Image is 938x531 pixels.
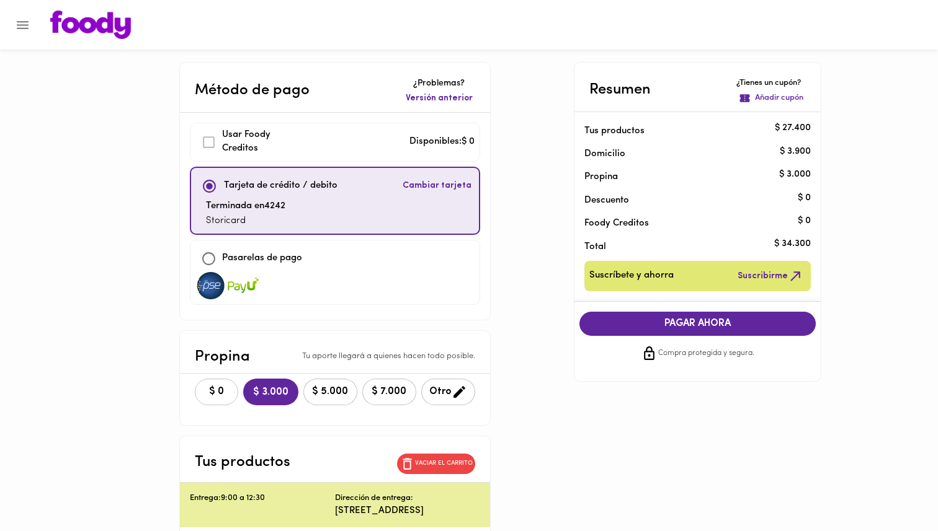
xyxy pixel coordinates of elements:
[403,90,475,107] button: Versión anterior
[302,351,475,362] p: Tu aporte llegará a quienes hacen todo posible.
[400,173,474,200] button: Cambiar tarjeta
[774,238,811,251] p: $ 34.300
[303,379,357,405] button: $ 5.000
[253,387,288,398] span: $ 3.000
[584,125,792,138] p: Tus productos
[195,346,250,368] p: Propina
[658,348,754,360] span: Compra protegida y segura.
[779,168,811,181] p: $ 3.000
[798,214,811,227] p: $ 0
[362,379,416,405] button: $ 7.000
[415,459,473,468] p: Vaciar el carrito
[798,191,811,204] p: $ 0
[592,318,804,330] span: PAGAR AHORA
[195,272,226,299] img: visa
[584,194,629,207] p: Descuento
[406,92,473,105] span: Versión anterior
[206,214,285,229] p: Storicard
[206,200,285,214] p: Terminada en 4242
[224,179,337,193] p: Tarjeta de crédito / debito
[403,180,471,192] span: Cambiar tarjeta
[584,240,792,253] p: Total
[335,504,480,517] p: [STREET_ADDRESS]
[228,272,259,299] img: visa
[50,11,131,39] img: logo.png
[409,135,475,149] p: Disponibles: $ 0
[780,145,811,158] p: $ 3.900
[335,493,413,504] p: Dirección de entrega:
[190,493,335,504] p: Entrega: 9:00 a 12:30
[736,77,806,89] p: ¿Tienes un cupón?
[775,122,811,135] p: $ 27.400
[195,379,238,405] button: $ 0
[429,384,467,400] span: Otro
[222,252,302,266] p: Pasarelas de pago
[755,92,803,104] p: Añadir cupón
[589,79,651,101] p: Resumen
[579,312,816,336] button: PAGAR AHORA
[243,379,298,405] button: $ 3.000
[7,10,38,40] button: Menu
[421,379,475,405] button: Otro
[589,268,674,284] span: Suscríbete y ahorra
[584,170,792,183] p: Propina
[203,386,230,398] span: $ 0
[735,266,806,286] button: Suscribirme
[403,77,475,90] p: ¿Problemas?
[584,217,792,230] p: Foody Creditos
[311,386,349,398] span: $ 5.000
[195,79,310,102] p: Método de pago
[195,451,290,473] p: Tus productos
[736,90,806,107] button: Añadir cupón
[397,454,475,474] button: Vaciar el carrito
[222,128,307,156] p: Usar Foody Creditos
[866,459,926,519] iframe: Messagebird Livechat Widget
[370,386,408,398] span: $ 7.000
[584,147,625,160] p: Domicilio
[738,268,803,284] span: Suscribirme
